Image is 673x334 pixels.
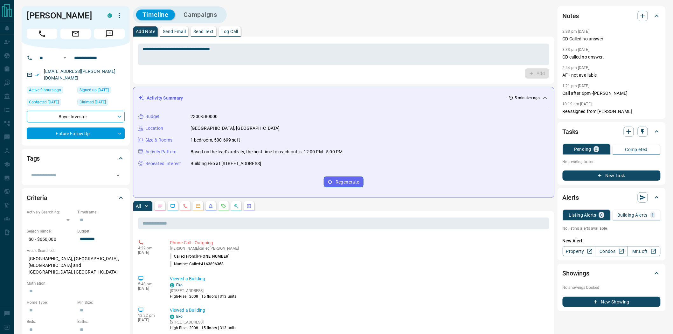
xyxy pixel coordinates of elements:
[515,95,540,101] p: 5 minutes ago
[563,268,590,278] h2: Showings
[145,149,177,155] p: Activity Pattern
[145,125,163,132] p: Location
[191,160,261,167] p: Building Eko at [STREET_ADDRESS]
[44,69,116,80] a: [EMAIL_ADDRESS][PERSON_NAME][DOMAIN_NAME]
[563,102,592,106] p: 10:19 am [DATE]
[94,29,125,39] span: Message
[163,29,186,34] p: Send Email
[27,234,74,245] p: $0 - $650,000
[27,151,125,166] div: Tags
[77,209,125,215] p: Timeframe:
[196,254,229,259] span: [PHONE_NUMBER]
[29,99,59,105] span: Contacted [DATE]
[170,325,237,331] p: High-Rise | 2008 | 15 floors | 313 units
[136,204,141,208] p: All
[27,111,125,122] div: Buyer , Investor
[27,153,40,164] h2: Tags
[170,204,175,209] svg: Lead Browsing Activity
[138,313,160,318] p: 12:22 pm
[574,147,591,151] p: Pending
[563,84,590,88] p: 1:21 pm [DATE]
[145,160,181,167] p: Repeated Interest
[563,8,661,24] div: Notes
[563,47,590,52] p: 3:33 pm [DATE]
[138,92,549,104] div: Activity Summary5 minutes ago
[563,36,661,42] p: CD Called no answer
[77,300,125,305] p: Min Size:
[27,128,125,139] div: Future Follow Up
[170,240,547,246] p: Phone Call - Outgoing
[193,29,214,34] p: Send Text
[170,315,174,319] div: condos.ca
[569,213,597,217] p: Listing Alerts
[27,281,125,286] p: Motivation:
[170,319,237,325] p: [STREET_ADDRESS]
[563,246,595,256] a: Property
[170,283,174,288] div: condos.ca
[201,262,224,266] span: 4163896368
[177,10,224,20] button: Campaigns
[170,307,547,314] p: Viewed a Building
[61,54,69,62] button: Open
[324,177,364,187] button: Regenerate
[27,87,74,95] div: Wed Aug 13 2025
[170,261,224,267] p: Number Called:
[618,213,648,217] p: Building Alerts
[595,246,628,256] a: Condos
[27,10,98,21] h1: [PERSON_NAME]
[563,266,661,281] div: Showings
[27,319,74,324] p: Beds:
[176,314,183,319] a: Eko
[138,286,160,291] p: [DATE]
[595,147,598,151] p: 0
[170,288,237,294] p: [STREET_ADDRESS]
[145,113,160,120] p: Budget
[563,297,661,307] button: New Showing
[147,95,183,101] p: Activity Summary
[196,204,201,209] svg: Emails
[27,228,74,234] p: Search Range:
[136,10,175,20] button: Timeline
[77,228,125,234] p: Budget:
[138,282,160,286] p: 5:40 pm
[563,66,590,70] p: 2:44 pm [DATE]
[221,204,226,209] svg: Requests
[170,246,547,251] p: [PERSON_NAME] called [PERSON_NAME]
[563,11,579,21] h2: Notes
[563,238,661,244] p: New Alert:
[563,127,579,137] h2: Tasks
[35,73,39,77] svg: Email Verified
[145,137,173,143] p: Size & Rooms
[628,246,660,256] a: Mr.Loft
[191,125,280,132] p: [GEOGRAPHIC_DATA], [GEOGRAPHIC_DATA]
[191,137,240,143] p: 1 bedroom, 500-699 sqft
[563,285,661,290] p: No showings booked
[234,204,239,209] svg: Opportunities
[652,213,654,217] p: 1
[221,29,238,34] p: Log Call
[563,72,661,79] p: AF - not available
[27,209,74,215] p: Actively Searching:
[80,99,106,105] span: Claimed [DATE]
[170,294,237,299] p: High-Rise | 2008 | 15 floors | 313 units
[77,87,125,95] div: Wed Jul 27 2016
[191,113,218,120] p: 2300-580000
[563,226,661,231] p: No listing alerts available
[563,157,661,167] p: No pending tasks
[27,190,125,205] div: Criteria
[625,147,648,152] p: Completed
[27,300,74,305] p: Home Type:
[563,170,661,181] button: New Task
[170,275,547,282] p: Viewed a Building
[563,192,579,203] h2: Alerts
[29,87,61,93] span: Active 9 hours ago
[563,190,661,205] div: Alerts
[157,204,163,209] svg: Notes
[60,29,91,39] span: Email
[176,283,183,287] a: Eko
[114,171,122,180] button: Open
[563,90,661,97] p: Call after 6pm -[PERSON_NAME]
[27,99,74,108] div: Wed Dec 25 2024
[563,54,661,60] p: CD called no answer.
[27,248,125,254] p: Areas Searched:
